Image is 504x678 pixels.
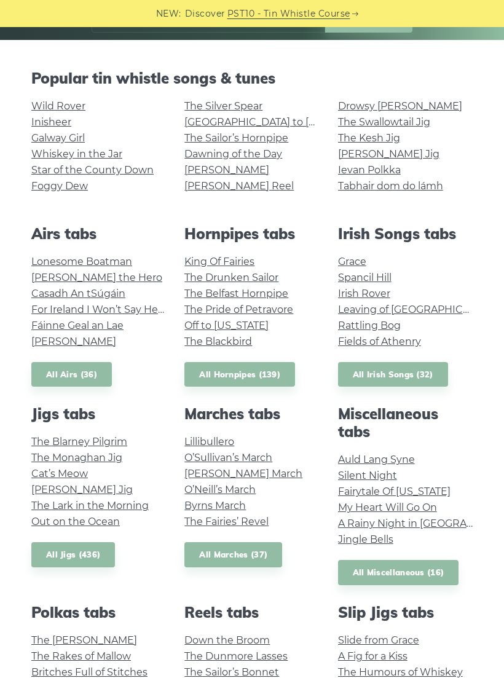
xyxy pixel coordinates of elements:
[31,452,122,463] a: The Monaghan Jig
[185,7,226,21] span: Discover
[31,69,473,87] h2: Popular tin whistle songs & tunes
[227,7,350,21] a: PST10 - Tin Whistle Course
[338,164,401,176] a: Ievan Polkka
[338,560,459,585] a: All Miscellaneous (16)
[338,502,437,513] a: My Heart Will Go On
[31,180,88,192] a: Foggy Dew
[31,405,166,423] h2: Jigs tabs
[184,164,269,176] a: [PERSON_NAME]
[338,336,421,347] a: Fields of Athenry
[338,454,415,465] a: Auld Lang Syne
[338,180,443,192] a: Tabhair dom do lámh
[184,436,234,447] a: Lillibullero
[31,500,149,511] a: The Lark in the Morning
[184,272,278,283] a: The Drunken Sailor
[338,666,463,678] a: The Humours of Whiskey
[184,500,246,511] a: Byrns March
[31,336,116,347] a: [PERSON_NAME]
[31,604,166,621] h2: Polkas tabs
[31,304,194,315] a: For Ireland I Won’t Say Her Name
[31,164,154,176] a: Star of the County Down
[184,604,319,621] h2: Reels tabs
[184,100,262,112] a: The Silver Spear
[184,650,288,662] a: The Dunmore Lasses
[184,288,288,299] a: The Belfast Hornpipe
[184,116,411,128] a: [GEOGRAPHIC_DATA] to [GEOGRAPHIC_DATA]
[184,516,269,527] a: The Fairies’ Revel
[338,256,366,267] a: Grace
[184,225,319,243] h2: Hornpipes tabs
[31,225,166,243] h2: Airs tabs
[31,272,162,283] a: [PERSON_NAME] the Hero
[31,256,132,267] a: Lonesome Boatman
[31,468,88,479] a: Cat’s Meow
[338,272,392,283] a: Spancil Hill
[184,148,282,160] a: Dawning of the Day
[156,7,181,21] span: NEW:
[338,634,419,646] a: Slide from Grace
[31,148,122,160] a: Whiskey in the Jar
[31,288,125,299] a: Casadh An tSúgáin
[184,180,294,192] a: [PERSON_NAME] Reel
[184,468,302,479] a: [PERSON_NAME] March
[184,362,295,387] a: All Hornpipes (139)
[184,634,270,646] a: Down the Broom
[31,542,115,567] a: All Jigs (436)
[31,100,85,112] a: Wild Rover
[338,304,497,315] a: Leaving of [GEOGRAPHIC_DATA]
[184,405,319,423] h2: Marches tabs
[31,650,131,662] a: The Rakes of Mallow
[338,100,462,112] a: Drowsy [PERSON_NAME]
[184,132,288,144] a: The Sailor’s Hornpipe
[31,132,85,144] a: Galway Girl
[31,436,127,447] a: The Blarney Pilgrim
[338,225,473,243] h2: Irish Songs tabs
[338,534,393,545] a: Jingle Bells
[31,634,137,646] a: The [PERSON_NAME]
[184,336,252,347] a: The Blackbird
[31,362,112,387] a: All Airs (36)
[184,666,279,678] a: The Sailor’s Bonnet
[338,486,451,497] a: Fairytale Of [US_STATE]
[338,320,401,331] a: Rattling Bog
[184,542,282,567] a: All Marches (37)
[184,320,269,331] a: Off to [US_STATE]
[184,484,256,495] a: O’Neill’s March
[338,148,439,160] a: [PERSON_NAME] Jig
[338,405,473,441] h2: Miscellaneous tabs
[338,362,448,387] a: All Irish Songs (32)
[31,666,148,678] a: Britches Full of Stitches
[31,516,120,527] a: Out on the Ocean
[338,116,430,128] a: The Swallowtail Jig
[338,132,400,144] a: The Kesh Jig
[184,256,254,267] a: King Of Fairies
[31,320,124,331] a: Fáinne Geal an Lae
[31,116,71,128] a: Inisheer
[31,484,133,495] a: [PERSON_NAME] Jig
[338,604,473,621] h2: Slip Jigs tabs
[338,470,397,481] a: Silent Night
[184,304,293,315] a: The Pride of Petravore
[184,452,272,463] a: O’Sullivan’s March
[338,650,408,662] a: A Fig for a Kiss
[338,288,390,299] a: Irish Rover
